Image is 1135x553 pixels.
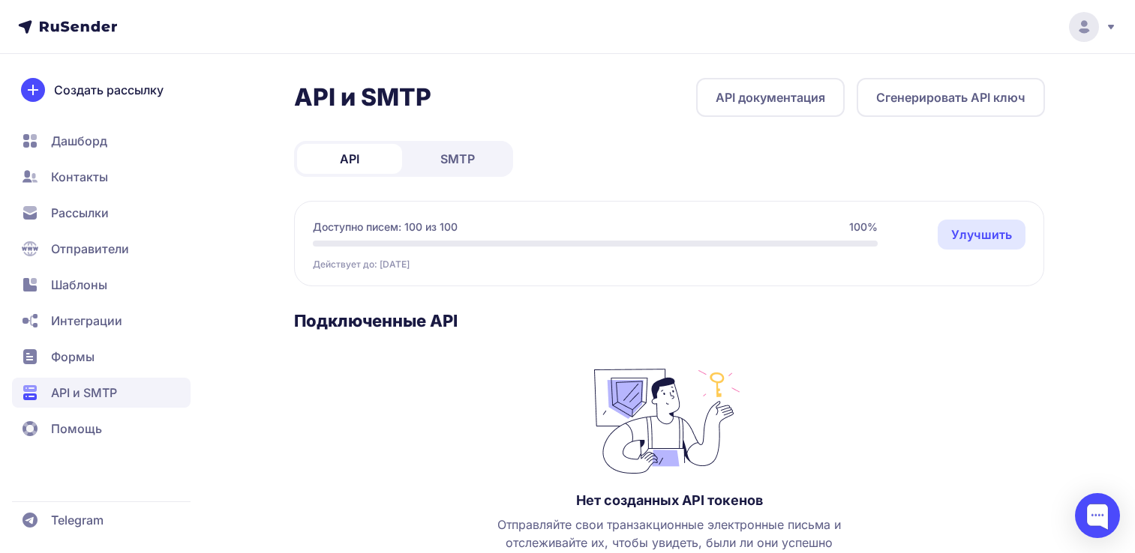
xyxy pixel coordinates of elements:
[51,132,107,150] span: Дашборд
[51,348,95,366] span: Формы
[51,511,104,529] span: Telegram
[297,144,402,174] a: API
[576,492,763,510] h3: Нет созданных API токенов
[405,144,510,174] a: SMTP
[51,276,107,294] span: Шаблоны
[51,420,102,438] span: Помощь
[696,78,845,117] a: API документация
[340,150,359,168] span: API
[51,240,129,258] span: Отправители
[294,82,431,112] h2: API и SMTP
[849,220,878,235] span: 100%
[51,168,108,186] span: Контакты
[12,505,191,535] a: Telegram
[54,81,164,99] span: Создать рассылку
[51,384,117,402] span: API и SMTP
[440,150,475,168] span: SMTP
[51,204,109,222] span: Рассылки
[313,259,410,271] span: Действует до: [DATE]
[594,361,744,474] img: no_photo
[51,312,122,330] span: Интеграции
[938,220,1025,250] a: Улучшить
[857,78,1045,117] button: Сгенерировать API ключ
[313,220,458,235] span: Доступно писем: 100 из 100
[294,310,1045,331] h3: Подключенные API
